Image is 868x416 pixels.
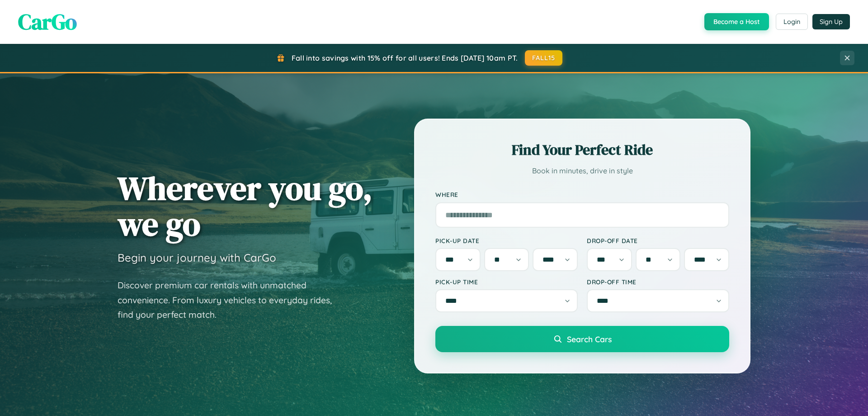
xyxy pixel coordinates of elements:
label: Pick-up Time [435,278,578,286]
label: Drop-off Time [587,278,729,286]
p: Book in minutes, drive in style [435,164,729,177]
p: Discover premium car rentals with unmatched convenience. From luxury vehicles to everyday rides, ... [118,278,344,322]
label: Drop-off Date [587,237,729,244]
button: FALL15 [525,50,563,66]
span: Search Cars [567,334,612,344]
h2: Find Your Perfect Ride [435,140,729,160]
button: Become a Host [704,13,769,30]
h3: Begin your journey with CarGo [118,251,276,264]
button: Login [776,14,808,30]
span: Fall into savings with 15% off for all users! Ends [DATE] 10am PT. [292,53,518,62]
h1: Wherever you go, we go [118,170,373,242]
label: Pick-up Date [435,237,578,244]
label: Where [435,191,729,199]
button: Search Cars [435,326,729,352]
span: CarGo [18,7,77,37]
button: Sign Up [812,14,850,29]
